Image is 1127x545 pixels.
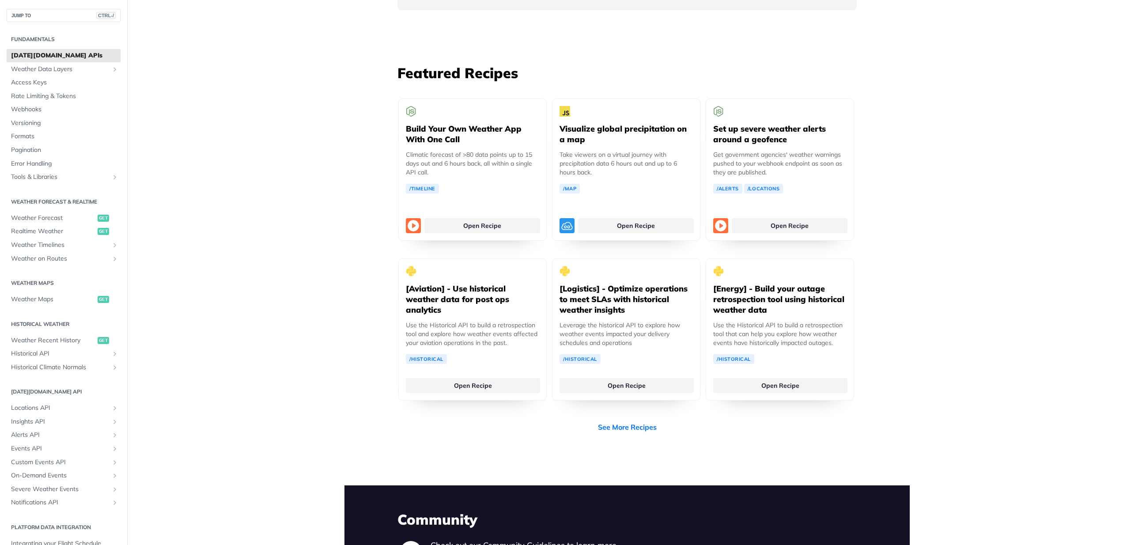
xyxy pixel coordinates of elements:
a: /Map [560,184,580,193]
a: Open Recipe [713,378,847,393]
a: Locations APIShow subpages for Locations API [7,401,121,415]
button: Show subpages for Events API [111,445,118,452]
span: Error Handling [11,159,118,168]
a: Pagination [7,144,121,157]
a: Realtime Weatherget [7,225,121,238]
h5: Visualize global precipitation on a map [560,124,693,145]
h2: Weather Maps [7,279,121,287]
h5: [Logistics] - Optimize operations to meet SLAs with historical weather insights [560,284,693,315]
span: [DATE][DOMAIN_NAME] APIs [11,51,118,60]
a: Open Recipe [424,218,540,233]
button: Show subpages for Historical API [111,350,118,357]
span: Weather Forecast [11,214,95,223]
a: Rate Limiting & Tokens [7,90,121,103]
span: Locations API [11,404,109,413]
button: Show subpages for Weather Data Layers [111,66,118,73]
h2: Platform DATA integration [7,523,121,531]
span: Historical Climate Normals [11,363,109,372]
a: Insights APIShow subpages for Insights API [7,415,121,428]
a: Tools & LibrariesShow subpages for Tools & Libraries [7,170,121,184]
span: Webhooks [11,105,118,114]
a: Weather on RoutesShow subpages for Weather on Routes [7,252,121,265]
button: Show subpages for Notifications API [111,499,118,506]
span: Versioning [11,119,118,128]
a: Weather TimelinesShow subpages for Weather Timelines [7,238,121,252]
button: JUMP TOCTRL-/ [7,9,121,22]
h2: [DATE][DOMAIN_NAME] API [7,388,121,396]
h3: Community [397,510,857,529]
a: /Alerts [713,184,742,193]
a: Open Recipe [560,378,694,393]
span: Weather Timelines [11,241,109,250]
p: Take viewers on a virtual journey with precipitation data 6 hours out and up to 6 hours back. [560,150,693,177]
button: Show subpages for On-Demand Events [111,472,118,479]
span: Notifications API [11,498,109,507]
span: On-Demand Events [11,471,109,480]
span: Weather Maps [11,295,95,304]
a: /Historical [560,354,601,364]
button: Show subpages for Alerts API [111,431,118,439]
span: Events API [11,444,109,453]
p: Climatic forecast of >80 data points up to 15 days out and 6 hours back, all within a single API ... [406,150,539,177]
span: Pagination [11,146,118,155]
span: get [98,215,109,222]
a: Severe Weather EventsShow subpages for Severe Weather Events [7,483,121,496]
p: Use the Historical API to build a retrospection tool and explore how weather events affected your... [406,321,539,347]
button: Show subpages for Severe Weather Events [111,486,118,493]
a: On-Demand EventsShow subpages for On-Demand Events [7,469,121,482]
button: Show subpages for Tools & Libraries [111,174,118,181]
span: Tools & Libraries [11,173,109,182]
span: get [98,337,109,344]
button: Show subpages for Insights API [111,418,118,425]
a: Historical APIShow subpages for Historical API [7,347,121,360]
a: Weather Recent Historyget [7,334,121,347]
button: Show subpages for Custom Events API [111,459,118,466]
h5: Build Your Own Weather App With One Call [406,124,539,145]
a: Open Recipe [406,378,540,393]
span: Formats [11,132,118,141]
h5: [Aviation] - Use historical weather data for post ops analytics [406,284,539,315]
a: Weather Data LayersShow subpages for Weather Data Layers [7,63,121,76]
span: Alerts API [11,431,109,439]
a: Weather Mapsget [7,293,121,306]
span: Historical API [11,349,109,358]
h2: Weather Forecast & realtime [7,198,121,206]
a: Error Handling [7,157,121,170]
a: /Historical [406,354,447,364]
a: Open Recipe [732,218,847,233]
span: get [98,296,109,303]
button: Show subpages for Historical Climate Normals [111,364,118,371]
button: Show subpages for Weather Timelines [111,242,118,249]
p: Use the Historical API to build a retrospection tool that can help you explore how weather events... [713,321,847,347]
a: Access Keys [7,76,121,89]
span: Weather Recent History [11,336,95,345]
span: Custom Events API [11,458,109,467]
span: get [98,228,109,235]
a: See More Recipes [598,422,657,432]
a: /Timeline [406,184,439,193]
a: Versioning [7,117,121,130]
h3: Featured Recipes [397,63,857,83]
a: /Historical [713,354,754,364]
span: Insights API [11,417,109,426]
p: Get government agencies' weather warnings pushed to your webhook endpoint as soon as they are pub... [713,150,847,177]
a: Open Recipe [578,218,694,233]
h2: Historical Weather [7,320,121,328]
h5: Set up severe weather alerts around a geofence [713,124,847,145]
a: Custom Events APIShow subpages for Custom Events API [7,456,121,469]
span: Access Keys [11,78,118,87]
span: Severe Weather Events [11,485,109,494]
a: Webhooks [7,103,121,116]
span: CTRL-/ [96,12,116,19]
p: Leverage the historical API to explore how weather events impacted your delivery schedules and op... [560,321,693,347]
a: Formats [7,130,121,143]
a: /Locations [744,184,783,193]
a: Alerts APIShow subpages for Alerts API [7,428,121,442]
button: Show subpages for Weather on Routes [111,255,118,262]
span: Realtime Weather [11,227,95,236]
span: Rate Limiting & Tokens [11,92,118,101]
a: Historical Climate NormalsShow subpages for Historical Climate Normals [7,361,121,374]
a: [DATE][DOMAIN_NAME] APIs [7,49,121,62]
h2: Fundamentals [7,35,121,43]
span: Weather Data Layers [11,65,109,74]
